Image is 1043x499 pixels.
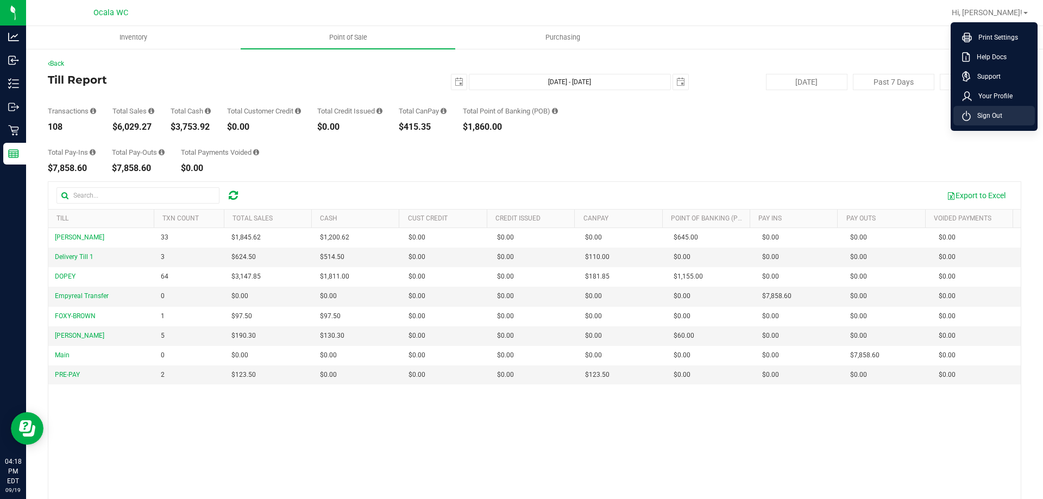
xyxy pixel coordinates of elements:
[320,232,349,243] span: $1,200.62
[90,108,96,115] i: Count of all successful payment transactions, possibly including voids, refunds, and cash-back fr...
[762,232,779,243] span: $0.00
[850,370,867,380] span: $0.00
[320,370,337,380] span: $0.00
[531,33,595,42] span: Purchasing
[409,291,425,301] span: $0.00
[227,108,301,115] div: Total Customer Credit
[585,271,610,282] span: $181.85
[48,164,96,173] div: $7,858.60
[497,311,514,321] span: $0.00
[853,74,934,90] button: Past 7 Days
[231,311,252,321] span: $97.50
[409,232,425,243] span: $0.00
[233,214,273,222] a: Total Sales
[939,232,956,243] span: $0.00
[148,108,154,115] i: Sum of all successful, non-voided payment transaction amounts (excluding tips and transaction fee...
[583,214,608,222] a: CanPay
[161,291,165,301] span: 0
[962,71,1031,82] a: Support
[674,232,698,243] span: $645.00
[159,149,165,156] i: Sum of all cash pay-outs removed from tills within the date range.
[585,291,602,301] span: $0.00
[846,214,876,222] a: Pay Outs
[90,149,96,156] i: Sum of all cash pay-ins added to tills within the date range.
[315,33,382,42] span: Point of Sale
[585,331,602,341] span: $0.00
[231,291,248,301] span: $0.00
[939,291,956,301] span: $0.00
[48,123,96,131] div: 108
[55,332,104,339] span: [PERSON_NAME]
[674,291,690,301] span: $0.00
[55,312,96,320] span: FOXY-BROWN
[971,110,1002,121] span: Sign Out
[320,214,337,222] a: Cash
[112,123,154,131] div: $6,029.27
[48,74,372,86] h4: Till Report
[231,370,256,380] span: $123.50
[408,214,448,222] a: Cust Credit
[962,52,1031,62] a: Help Docs
[939,271,956,282] span: $0.00
[850,291,867,301] span: $0.00
[674,252,690,262] span: $0.00
[409,311,425,321] span: $0.00
[674,331,694,341] span: $60.00
[231,232,261,243] span: $1,845.62
[455,26,670,49] a: Purchasing
[112,149,165,156] div: Total Pay-Outs
[253,149,259,156] i: Sum of all voided payment transaction amounts (excluding tips and transaction fees) within the da...
[409,252,425,262] span: $0.00
[320,291,337,301] span: $0.00
[8,125,19,136] inline-svg: Retail
[497,291,514,301] span: $0.00
[762,311,779,321] span: $0.00
[55,371,80,378] span: PRE-PAY
[463,108,558,115] div: Total Point of Banking (POB)
[850,252,867,262] span: $0.00
[161,311,165,321] span: 1
[762,271,779,282] span: $0.00
[441,108,447,115] i: Sum of all successful, non-voided payment transaction amounts using CanPay (as well as manual Can...
[952,8,1022,17] span: Hi, [PERSON_NAME]!
[409,350,425,361] span: $0.00
[171,108,211,115] div: Total Cash
[940,74,1021,90] button: Past 30 Days
[162,214,199,222] a: TXN Count
[671,214,748,222] a: Point of Banking (POB)
[766,74,847,90] button: [DATE]
[227,123,301,131] div: $0.00
[497,252,514,262] span: $0.00
[850,271,867,282] span: $0.00
[231,252,256,262] span: $624.50
[497,350,514,361] span: $0.00
[497,331,514,341] span: $0.00
[48,108,96,115] div: Transactions
[409,370,425,380] span: $0.00
[181,149,259,156] div: Total Payments Voided
[940,186,1013,205] button: Export to Excel
[26,26,241,49] a: Inventory
[409,331,425,341] span: $0.00
[161,252,165,262] span: 3
[161,331,165,341] span: 5
[585,311,602,321] span: $0.00
[399,108,447,115] div: Total CanPay
[161,350,165,361] span: 0
[93,8,128,17] span: Ocala WC
[762,350,779,361] span: $0.00
[971,71,1001,82] span: Support
[497,232,514,243] span: $0.00
[295,108,301,115] i: Sum of all successful, non-voided payment transaction amounts using account credit as the payment...
[231,271,261,282] span: $3,147.85
[205,108,211,115] i: Sum of all successful, non-voided cash payment transaction amounts (excluding tips and transactio...
[231,331,256,341] span: $190.30
[8,102,19,112] inline-svg: Outbound
[585,350,602,361] span: $0.00
[231,350,248,361] span: $0.00
[8,55,19,66] inline-svg: Inbound
[673,74,688,90] span: select
[497,370,514,380] span: $0.00
[5,457,21,486] p: 04:18 PM EDT
[850,331,867,341] span: $0.00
